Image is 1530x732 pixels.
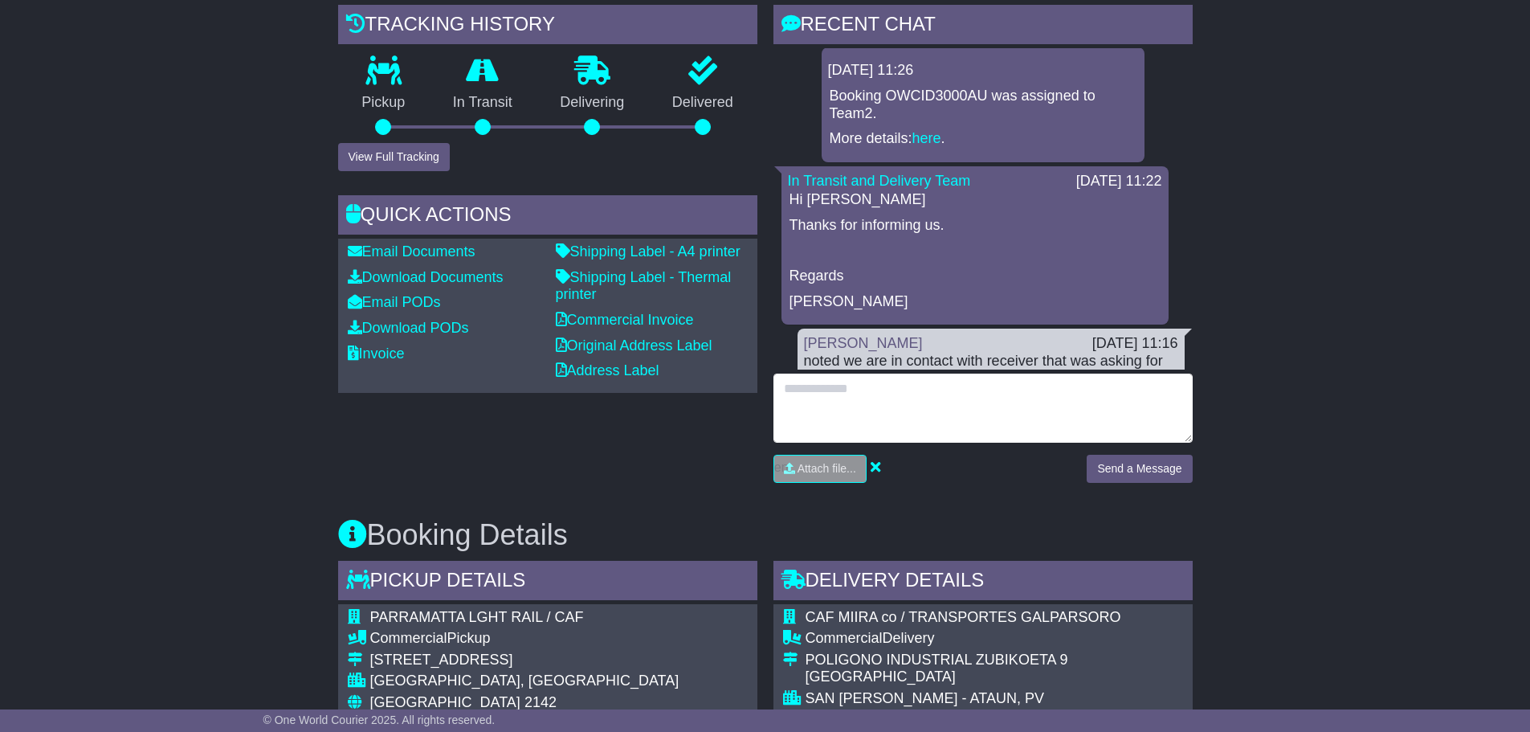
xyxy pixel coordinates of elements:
[1076,173,1162,190] div: [DATE] 11:22
[828,62,1138,80] div: [DATE] 11:26
[806,609,1121,625] span: CAF MIIRA co / TRANSPORTES GALPARSORO
[556,337,712,354] a: Original Address Label
[789,293,1161,311] p: [PERSON_NAME]
[830,88,1136,122] p: Booking OWCID3000AU was assigned to Team2.
[338,561,757,604] div: Pickup Details
[804,353,1178,387] div: noted we are in contact with receiver that was asking for some info that we already provide
[524,694,557,710] span: 2142
[370,630,447,646] span: Commercial
[370,694,520,710] span: [GEOGRAPHIC_DATA]
[556,243,741,260] a: Shipping Label - A4 printer
[429,94,537,112] p: In Transit
[370,609,584,625] span: PARRAMATTA LGHT RAIL / CAF
[348,243,475,260] a: Email Documents
[789,191,1161,209] p: Hi [PERSON_NAME]
[773,5,1193,48] div: RECENT CHAT
[348,269,504,285] a: Download Documents
[556,362,659,378] a: Address Label
[556,312,694,328] a: Commercial Invoice
[338,143,450,171] button: View Full Tracking
[806,630,1121,648] div: Delivery
[773,561,1193,604] div: Delivery Details
[348,294,441,310] a: Email PODs
[806,690,1121,708] div: SAN [PERSON_NAME] - ATAUN, PV
[806,630,883,646] span: Commercial
[788,173,971,189] a: In Transit and Delivery Team
[348,346,405,362] a: Invoice
[370,630,679,648] div: Pickup
[830,130,1136,148] p: More details: .
[338,519,1193,551] h3: Booking Details
[370,652,679,669] div: [STREET_ADDRESS]
[263,714,496,726] span: © One World Courier 2025. All rights reserved.
[806,652,1121,669] div: POLIGONO INDUSTRIAL ZUBIKOETA 9
[1087,455,1192,483] button: Send a Message
[1092,335,1178,353] div: [DATE] 11:16
[370,673,679,690] div: [GEOGRAPHIC_DATA], [GEOGRAPHIC_DATA]
[338,94,430,112] p: Pickup
[338,195,757,239] div: Quick Actions
[804,335,923,351] a: [PERSON_NAME]
[648,94,757,112] p: Delivered
[338,5,757,48] div: Tracking history
[348,320,469,336] a: Download PODs
[789,217,1161,235] p: Thanks for informing us.
[912,130,941,146] a: here
[556,269,732,303] a: Shipping Label - Thermal printer
[537,94,649,112] p: Delivering
[789,268,1161,285] p: Regards
[806,669,1121,686] div: [GEOGRAPHIC_DATA]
